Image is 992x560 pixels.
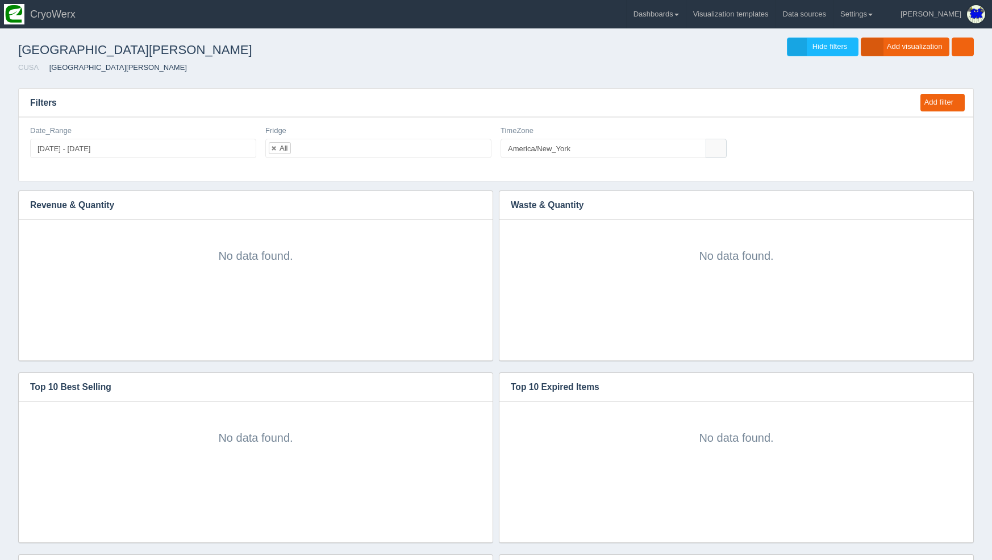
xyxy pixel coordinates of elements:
[280,144,287,152] div: All
[861,38,950,56] a: Add visualization
[499,191,956,219] h3: Waste & Quantity
[30,126,72,136] label: Date_Range
[19,373,476,401] h3: Top 10 Best Selling
[265,126,286,136] label: Fridge
[499,373,939,401] h3: Top 10 Expired Items
[41,63,187,73] li: [GEOGRAPHIC_DATA][PERSON_NAME]
[511,231,962,264] div: No data found.
[18,63,39,72] a: CUSA
[967,5,985,23] img: Profile Picture
[501,126,533,136] label: TimeZone
[511,413,962,446] div: No data found.
[812,42,847,51] span: Hide filters
[19,191,476,219] h3: Revenue & Quantity
[30,231,481,264] div: No data found.
[4,4,24,24] img: so2zg2bv3y2ub16hxtjr.png
[30,9,76,20] span: CryoWerx
[920,94,965,111] button: Add filter
[787,38,858,56] a: Hide filters
[18,38,496,63] h1: [GEOGRAPHIC_DATA][PERSON_NAME]
[901,3,961,26] div: [PERSON_NAME]
[30,413,481,446] div: No data found.
[19,89,910,117] h3: Filters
